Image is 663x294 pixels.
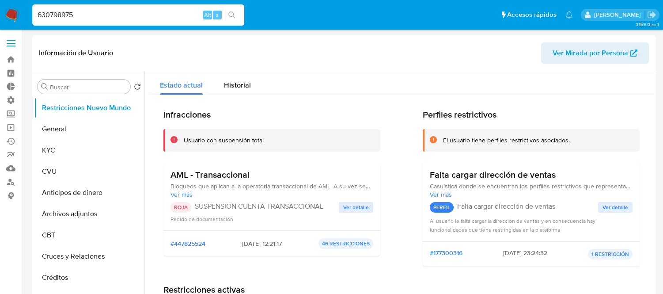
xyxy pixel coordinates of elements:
button: General [34,118,144,140]
a: Salir [647,10,656,19]
input: Buscar [50,83,127,91]
input: Buscar usuario o caso... [32,9,244,21]
button: Archivos adjuntos [34,203,144,225]
button: Créditos [34,267,144,288]
button: Cruces y Relaciones [34,246,144,267]
span: Alt [204,11,211,19]
button: Buscar [41,83,48,90]
button: CBT [34,225,144,246]
span: Accesos rápidos [507,10,557,19]
span: Ver Mirada por Persona [553,42,628,64]
button: KYC [34,140,144,161]
button: Anticipos de dinero [34,182,144,203]
button: Ver Mirada por Persona [541,42,649,64]
button: Volver al orden por defecto [134,83,141,93]
a: Notificaciones [565,11,573,19]
span: s [216,11,219,19]
button: search-icon [223,9,241,21]
h1: Información de Usuario [39,49,113,57]
button: Restricciones Nuevo Mundo [34,97,144,118]
button: CVU [34,161,144,182]
p: zoe.breuer@mercadolibre.com [594,11,644,19]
